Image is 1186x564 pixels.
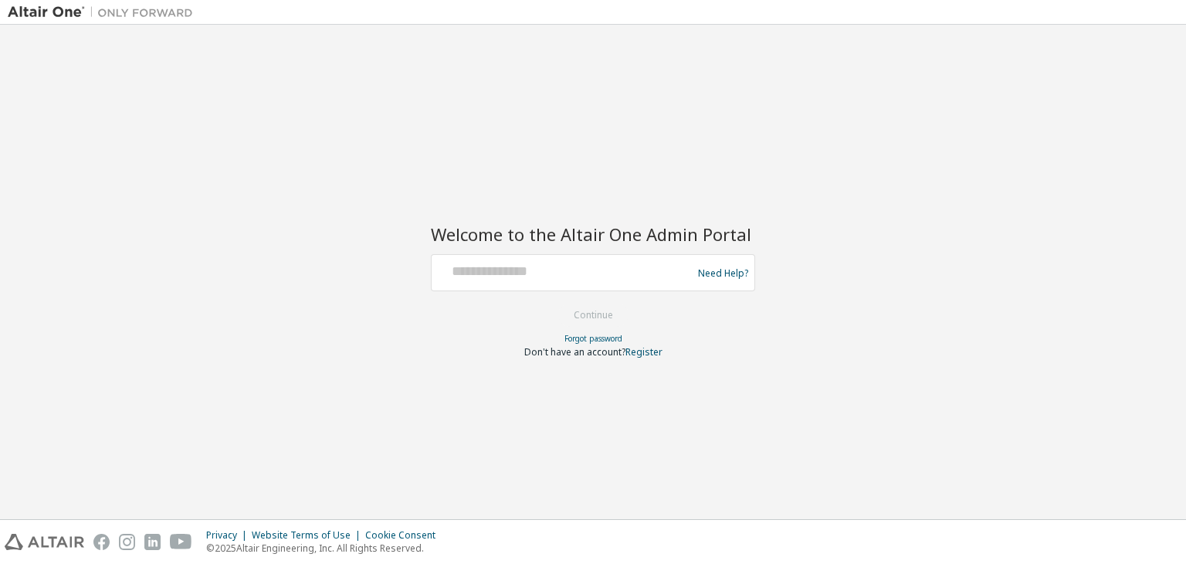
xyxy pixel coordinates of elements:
img: altair_logo.svg [5,534,84,550]
div: Privacy [206,529,252,542]
h2: Welcome to the Altair One Admin Portal [431,223,755,245]
a: Register [625,345,662,358]
div: Website Terms of Use [252,529,365,542]
img: linkedin.svg [144,534,161,550]
img: facebook.svg [93,534,110,550]
img: Altair One [8,5,201,20]
a: Forgot password [564,333,622,344]
img: youtube.svg [170,534,192,550]
span: Don't have an account? [524,345,625,358]
img: instagram.svg [119,534,135,550]
p: © 2025 Altair Engineering, Inc. All Rights Reserved. [206,542,445,555]
div: Cookie Consent [365,529,445,542]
